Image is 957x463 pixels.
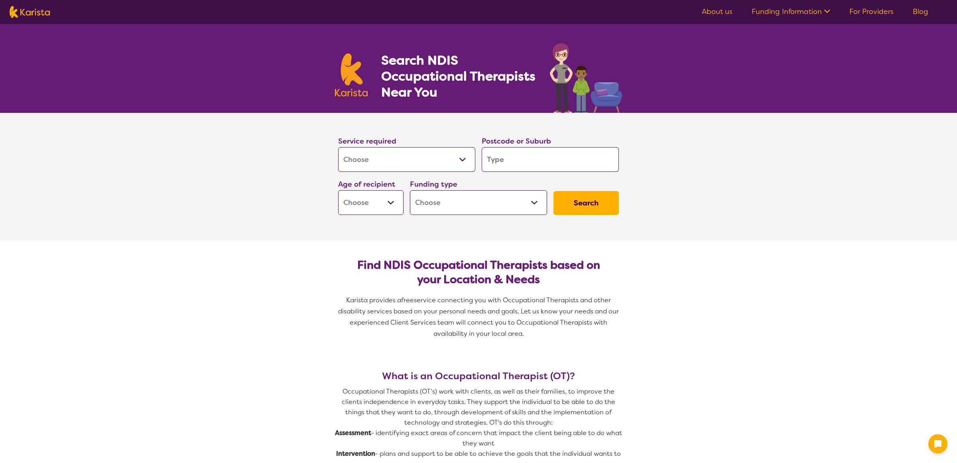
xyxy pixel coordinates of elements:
input: Type [482,147,619,172]
h3: What is an Occupational Therapist (OT)? [335,370,622,382]
a: About us [702,7,733,16]
label: Funding type [410,179,457,189]
h2: Find NDIS Occupational Therapists based on your Location & Needs [345,258,612,287]
h1: Search NDIS Occupational Therapists Near You [381,52,536,100]
p: - identifying exact areas of concern that impact the client being able to do what they want [335,428,622,449]
p: - plans and support to be able to achieve the goals that the individual wants to [335,449,622,459]
button: Search [553,191,619,215]
p: Occupational Therapists (OT’s) work with clients, as well as their families, to improve the clien... [335,386,622,428]
a: Funding Information [752,7,830,16]
label: Postcode or Suburb [482,136,551,146]
img: Karista logo [10,6,50,18]
span: free [401,296,414,304]
strong: Intervention [336,449,375,458]
a: For Providers [849,7,894,16]
label: Service required [338,136,396,146]
span: service connecting you with Occupational Therapists and other disability services based on your p... [338,296,620,338]
a: Blog [913,7,928,16]
img: Karista logo [335,53,368,97]
label: Age of recipient [338,179,395,189]
img: occupational-therapy [550,43,622,113]
strong: Assessment [335,429,371,437]
span: Karista provides a [346,296,401,304]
